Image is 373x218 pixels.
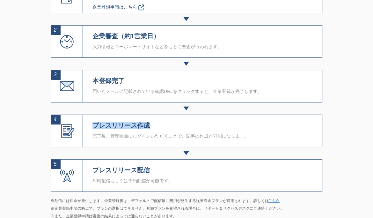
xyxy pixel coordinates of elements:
[92,132,249,139] p: 完了後、管理画面にログインいただくことで、記事の作成が可能になります。
[92,122,249,129] h4: プレスリリース作成
[92,33,222,40] h4: 企業審査（約1営業日）
[92,177,173,184] p: 即時配信もしくは予約配信が可能です。
[54,27,57,33] span: 2
[92,4,137,10] span: 企業登録申請はこちら
[92,4,144,10] a: 企業登録申請はこちら
[92,77,262,85] h4: 本登録完了
[92,88,262,95] p: 届いたメールに記載されている確認URLをクリックすると、企業登録が完了します。
[92,43,222,50] p: 入力情報とコーポレートサイトなどをもとに審査が行われます。
[54,72,57,78] span: 3
[54,161,57,167] span: 5
[92,167,173,174] h4: プレスリリース配信
[268,199,280,203] a: こちら
[54,117,57,122] span: 4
